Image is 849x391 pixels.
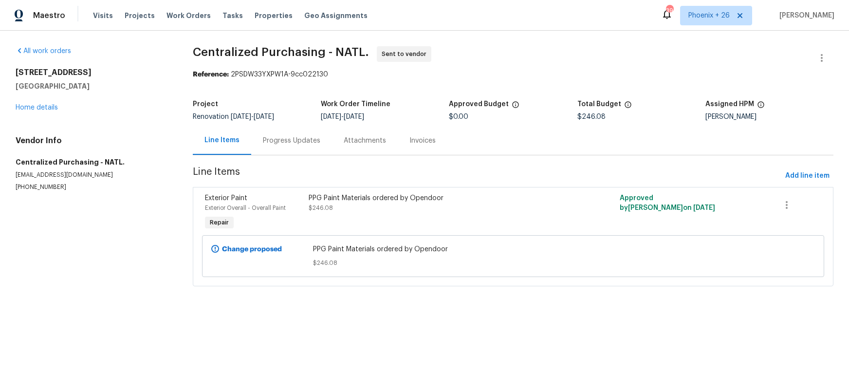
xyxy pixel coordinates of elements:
div: Invoices [409,136,436,146]
h5: Approved Budget [449,101,509,108]
span: Projects [125,11,155,20]
b: Reference: [193,71,229,78]
a: All work orders [16,48,71,55]
span: [DATE] [254,113,274,120]
h4: Vendor Info [16,136,169,146]
h5: [GEOGRAPHIC_DATA] [16,81,169,91]
span: - [321,113,364,120]
span: Properties [255,11,293,20]
div: Line Items [204,135,240,145]
span: The total cost of line items that have been approved by both Opendoor and the Trade Partner. This... [512,101,519,113]
span: Approved by [PERSON_NAME] on [620,195,715,211]
span: Maestro [33,11,65,20]
span: The total cost of line items that have been proposed by Opendoor. This sum includes line items th... [624,101,632,113]
span: Centralized Purchasing - NATL. [193,46,369,58]
span: Tasks [222,12,243,19]
h5: Project [193,101,218,108]
span: - [231,113,274,120]
span: $246.08 [309,205,333,211]
span: Repair [206,218,233,227]
span: Geo Assignments [304,11,368,20]
span: Sent to vendor [382,49,430,59]
span: [PERSON_NAME] [775,11,834,20]
span: [DATE] [321,113,341,120]
span: Exterior Paint [205,195,247,202]
span: Line Items [193,167,781,185]
h5: Assigned HPM [705,101,754,108]
div: [PERSON_NAME] [705,113,833,120]
div: Progress Updates [263,136,320,146]
span: Work Orders [166,11,211,20]
b: Change proposed [222,246,282,253]
h5: Centralized Purchasing - NATL. [16,157,169,167]
span: The hpm assigned to this work order. [757,101,765,113]
h5: Total Budget [577,101,621,108]
span: [DATE] [693,205,715,211]
span: Visits [93,11,113,20]
span: Add line item [785,170,830,182]
div: PPG Paint Materials ordered by Opendoor [309,193,562,203]
span: $246.08 [577,113,606,120]
span: [DATE] [344,113,364,120]
span: Exterior Overall - Overall Paint [205,205,286,211]
div: Attachments [344,136,386,146]
span: $0.00 [449,113,468,120]
h5: Work Order Timeline [321,101,390,108]
button: Add line item [781,167,833,185]
h2: [STREET_ADDRESS] [16,68,169,77]
span: $246.08 [313,258,714,268]
p: [PHONE_NUMBER] [16,183,169,191]
span: PPG Paint Materials ordered by Opendoor [313,244,714,254]
span: Renovation [193,113,274,120]
span: Phoenix + 26 [688,11,730,20]
div: 390 [666,6,673,16]
span: [DATE] [231,113,251,120]
a: Home details [16,104,58,111]
p: [EMAIL_ADDRESS][DOMAIN_NAME] [16,171,169,179]
div: 2PSDW33YXPW1A-9cc022130 [193,70,833,79]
